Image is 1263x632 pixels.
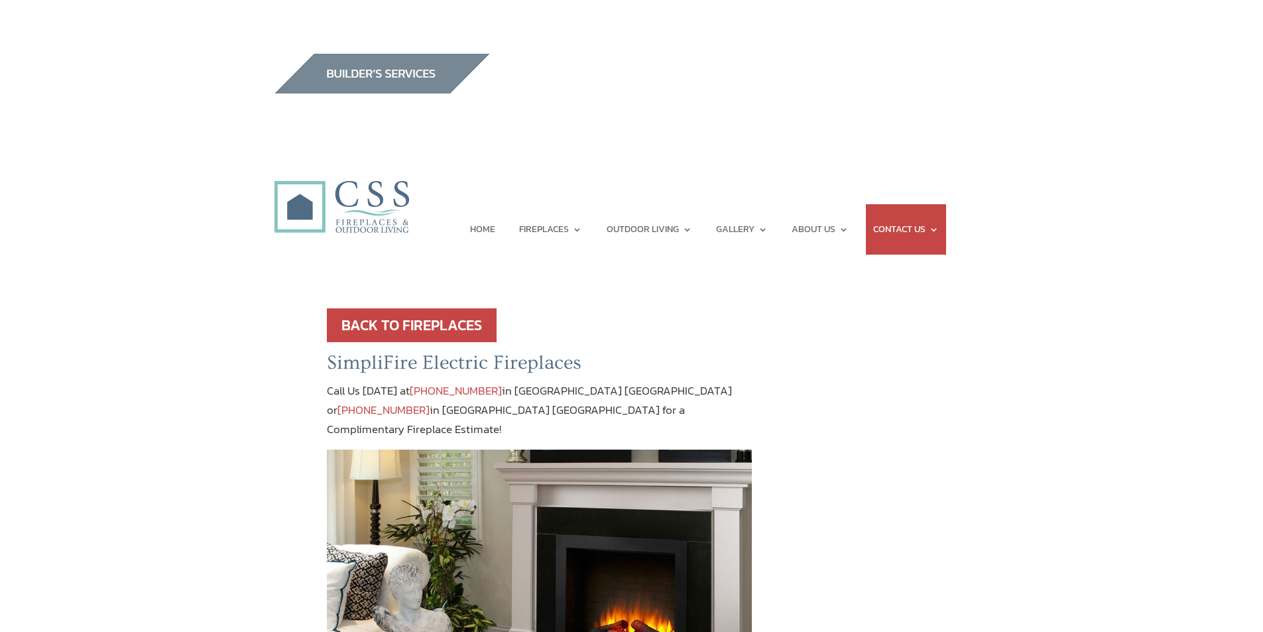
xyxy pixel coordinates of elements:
[470,204,495,255] a: HOME
[337,401,430,418] a: [PHONE_NUMBER]
[274,81,490,98] a: builder services construction supply
[607,204,692,255] a: OUTDOOR LIVING
[274,54,490,94] img: builders_btn
[327,381,752,450] p: Call Us [DATE] at in [GEOGRAPHIC_DATA] [GEOGRAPHIC_DATA] or in [GEOGRAPHIC_DATA] [GEOGRAPHIC_DATA...
[327,351,752,381] h2: SimpliFire Electric Fireplaces
[519,204,582,255] a: FIREPLACES
[792,204,849,255] a: ABOUT US
[274,144,409,240] img: CSS Fireplaces & Outdoor Living (Formerly Construction Solutions & Supply)- Jacksonville Ormond B...
[410,382,502,399] a: [PHONE_NUMBER]
[873,204,939,255] a: CONTACT US
[716,204,768,255] a: GALLERY
[327,308,497,342] a: BACK TO FIREPLACES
